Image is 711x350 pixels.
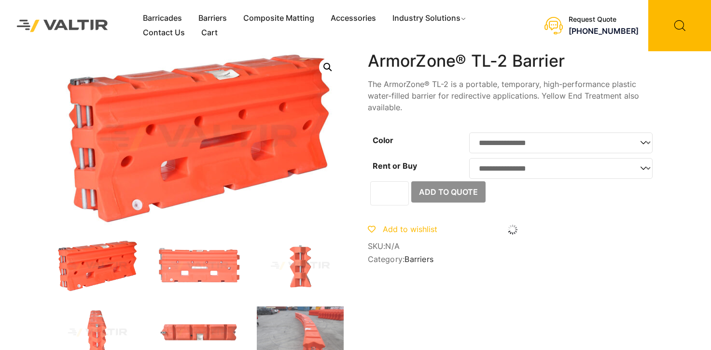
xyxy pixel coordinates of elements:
[235,11,322,26] a: Composite Matting
[135,26,193,40] a: Contact Us
[368,78,657,113] p: The ArmorZone® TL-2 is a portable, temporary, high-performance plastic water-filled barrier for r...
[155,240,242,292] img: Armorzone_Org_Front.jpg
[384,11,475,26] a: Industry Solutions
[135,11,190,26] a: Barricades
[193,26,226,40] a: Cart
[411,181,486,203] button: Add to Quote
[7,10,118,42] img: Valtir Rentals
[54,240,141,292] img: ArmorZone_Org_3Q.jpg
[373,161,417,171] label: Rent or Buy
[373,135,393,145] label: Color
[368,242,657,251] span: SKU:
[404,254,433,264] a: Barriers
[322,11,384,26] a: Accessories
[257,240,344,292] img: Armorzone_Org_Side.jpg
[569,15,639,24] div: Request Quote
[370,181,409,205] input: Product quantity
[569,26,639,36] a: [PHONE_NUMBER]
[368,255,657,264] span: Category:
[190,11,235,26] a: Barriers
[385,241,400,251] span: N/A
[368,51,657,71] h1: ArmorZone® TL-2 Barrier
